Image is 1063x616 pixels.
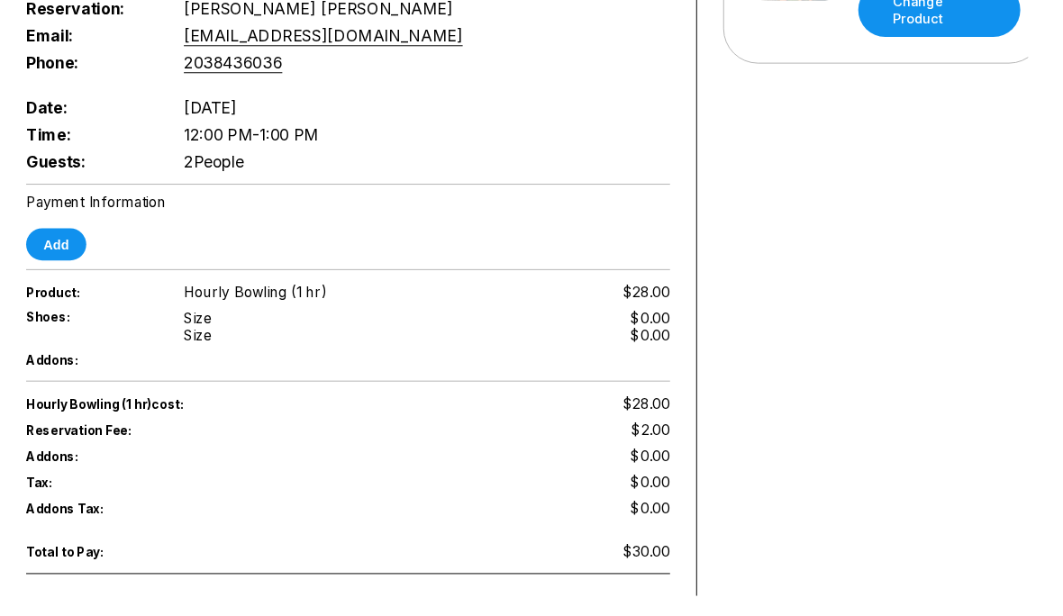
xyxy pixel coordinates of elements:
span: $30.00 [644,561,693,579]
span: $0.00 [652,462,693,480]
span: Total to Pay: [27,563,160,578]
span: Guests: [27,158,160,177]
div: Size [190,320,219,338]
span: Date: [27,102,160,121]
span: Phone: [27,56,160,75]
span: 2 People [190,158,252,177]
span: [DATE] [190,102,245,121]
div: Size [190,338,219,356]
div: Payment Information [27,200,693,218]
span: Reservation Fee: [27,437,360,452]
span: Addons Tax: [27,518,160,533]
span: Shoes: [27,320,160,335]
span: Time: [27,130,160,149]
span: Hourly Bowling (1 hr) [190,293,338,311]
span: Hourly Bowling (1 hr) cost: [27,410,360,425]
span: 12:00 PM - 1:00 PM [190,130,330,149]
span: $2.00 [653,435,693,453]
span: Addons: [27,464,160,479]
div: $0.00 [652,320,693,338]
span: Tax: [27,491,160,506]
span: Email: [27,28,160,47]
span: Addons: [27,365,160,380]
button: Add [27,236,89,269]
span: Product: [27,294,160,310]
div: $0.00 [652,338,693,356]
span: $0.00 [652,489,693,507]
span: $0.00 [652,516,693,534]
span: $28.00 [644,293,693,311]
span: $28.00 [644,408,693,426]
